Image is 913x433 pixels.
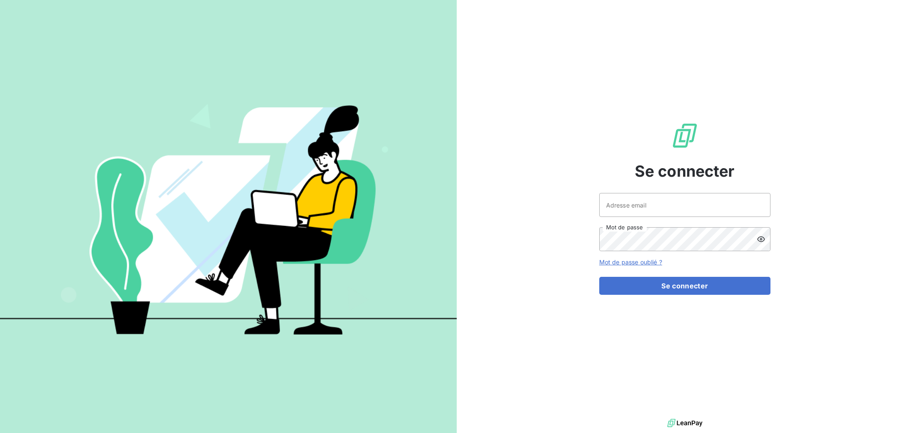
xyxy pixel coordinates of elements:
button: Se connecter [599,277,770,295]
a: Mot de passe oublié ? [599,258,662,266]
img: logo [667,417,702,430]
span: Se connecter [635,160,735,183]
input: placeholder [599,193,770,217]
img: Logo LeanPay [671,122,699,149]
